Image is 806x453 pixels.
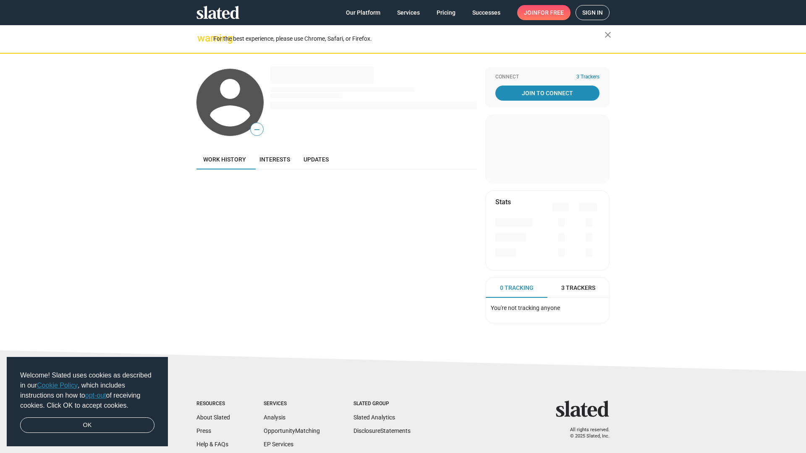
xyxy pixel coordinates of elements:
div: Resources [196,401,230,407]
span: Join To Connect [497,86,598,101]
a: Slated Analytics [353,414,395,421]
span: — [251,124,263,135]
mat-icon: close [603,30,613,40]
span: Welcome! Slated uses cookies as described in our , which includes instructions on how to of recei... [20,370,154,411]
div: Connect [495,74,599,81]
span: Our Platform [346,5,380,20]
a: Successes [466,5,507,20]
a: opt-out [85,392,106,399]
a: DisclosureStatements [353,427,411,434]
a: Press [196,427,211,434]
a: Cookie Policy [37,382,78,389]
span: 3 Trackers [576,74,599,81]
span: Successes [472,5,500,20]
span: Interests [259,156,290,163]
span: 0 Tracking [500,284,534,292]
span: Updates [304,156,329,163]
span: You're not tracking anyone [491,305,560,311]
a: Interests [253,149,297,169]
a: Work history [196,149,253,169]
a: Services [390,5,427,20]
a: EP Services [264,441,293,448]
a: dismiss cookie message [20,417,154,433]
p: All rights reserved. © 2025 Slated, Inc. [561,427,610,439]
span: for free [537,5,564,20]
a: Our Platform [339,5,387,20]
a: Help & FAQs [196,441,228,448]
a: About Slated [196,414,230,421]
mat-card-title: Stats [495,198,511,206]
span: Pricing [437,5,455,20]
div: cookieconsent [7,357,168,447]
a: Updates [297,149,335,169]
span: Join [524,5,564,20]
a: Analysis [264,414,285,421]
a: OpportunityMatching [264,427,320,434]
a: Joinfor free [517,5,570,20]
span: Work history [203,156,246,163]
a: Pricing [430,5,462,20]
div: Services [264,401,320,407]
div: Slated Group [353,401,411,407]
a: Join To Connect [495,86,599,101]
span: Sign in [582,5,603,20]
a: Sign in [576,5,610,20]
div: For the best experience, please use Chrome, Safari, or Firefox. [213,33,604,44]
span: Services [397,5,420,20]
mat-icon: warning [197,33,207,43]
span: 3 Trackers [561,284,595,292]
